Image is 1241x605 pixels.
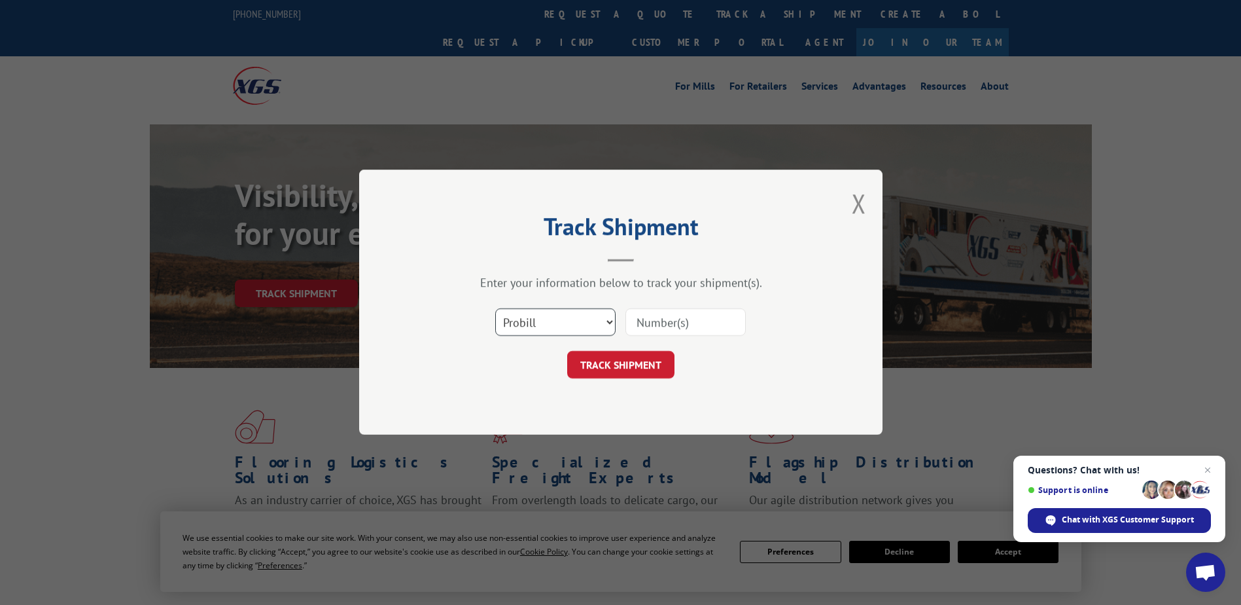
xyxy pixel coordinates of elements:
[625,309,746,337] input: Number(s)
[1186,553,1225,592] div: Open chat
[1028,465,1211,475] span: Questions? Chat with us!
[1028,485,1138,495] span: Support is online
[852,186,866,221] button: Close modal
[567,352,674,379] button: TRACK SHIPMENT
[425,217,817,242] h2: Track Shipment
[425,276,817,291] div: Enter your information below to track your shipment(s).
[1062,514,1194,526] span: Chat with XGS Customer Support
[1028,508,1211,533] div: Chat with XGS Customer Support
[1200,462,1215,478] span: Close chat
